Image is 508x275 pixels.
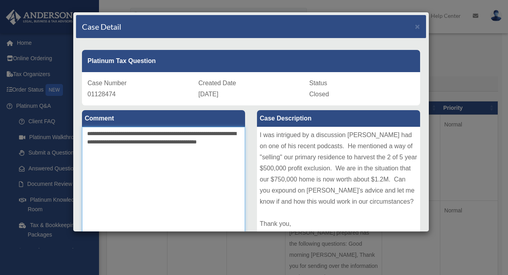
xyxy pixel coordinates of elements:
[82,110,245,127] label: Comment
[82,21,121,32] h4: Case Detail
[415,22,420,31] span: ×
[257,110,420,127] label: Case Description
[82,50,420,72] div: Platinum Tax Question
[257,127,420,246] div: I was intrigued by a discussion [PERSON_NAME] had on one of his recent podcasts. He mentioned a w...
[198,91,218,97] span: [DATE]
[415,22,420,31] button: Close
[198,80,236,86] span: Created Date
[309,80,327,86] span: Status
[88,80,127,86] span: Case Number
[309,91,329,97] span: Closed
[88,91,116,97] span: 01128474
